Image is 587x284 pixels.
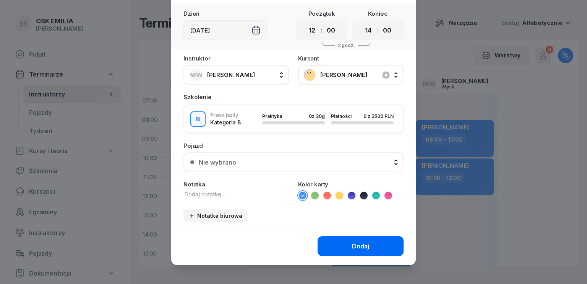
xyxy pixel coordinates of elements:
[183,209,248,222] button: Notatka biurowa
[363,114,394,119] div: 0 z 3500 PLN
[199,159,236,166] div: Nie wybrano
[320,72,398,78] span: [PERSON_NAME]
[352,243,369,250] div: Dodaj
[183,65,289,85] button: MW[PERSON_NAME]
[207,71,255,78] span: [PERSON_NAME]
[309,114,325,119] div: 0 z 30g
[190,72,203,78] span: MW
[377,26,379,35] div: :
[331,114,356,119] div: Płatności
[189,212,242,219] div: Notatka biurowa
[321,26,323,35] div: :
[184,105,403,133] button: BPrawo jazdyKategoria BPraktyka0z 30gPłatności0 z 3500 PLN
[262,113,282,119] span: Praktyka
[318,236,404,256] button: Dodaj
[183,152,404,172] button: Nie wybrano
